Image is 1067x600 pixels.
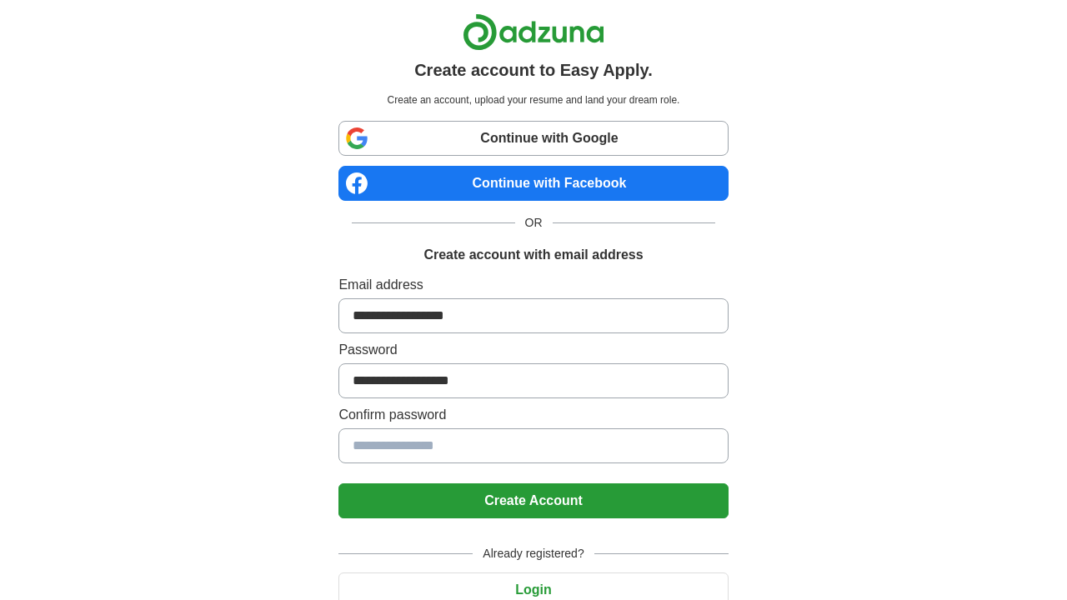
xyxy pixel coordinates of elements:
p: Create an account, upload your resume and land your dream role. [342,92,724,107]
a: Continue with Google [338,121,728,156]
h1: Create account with email address [423,245,643,265]
a: Continue with Facebook [338,166,728,201]
label: Confirm password [338,405,728,425]
label: Email address [338,275,728,295]
label: Password [338,340,728,360]
h1: Create account to Easy Apply. [414,57,653,82]
a: Login [338,582,728,597]
span: OR [515,214,553,232]
button: Create Account [338,483,728,518]
img: Adzuna logo [463,13,604,51]
span: Already registered? [473,545,594,562]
